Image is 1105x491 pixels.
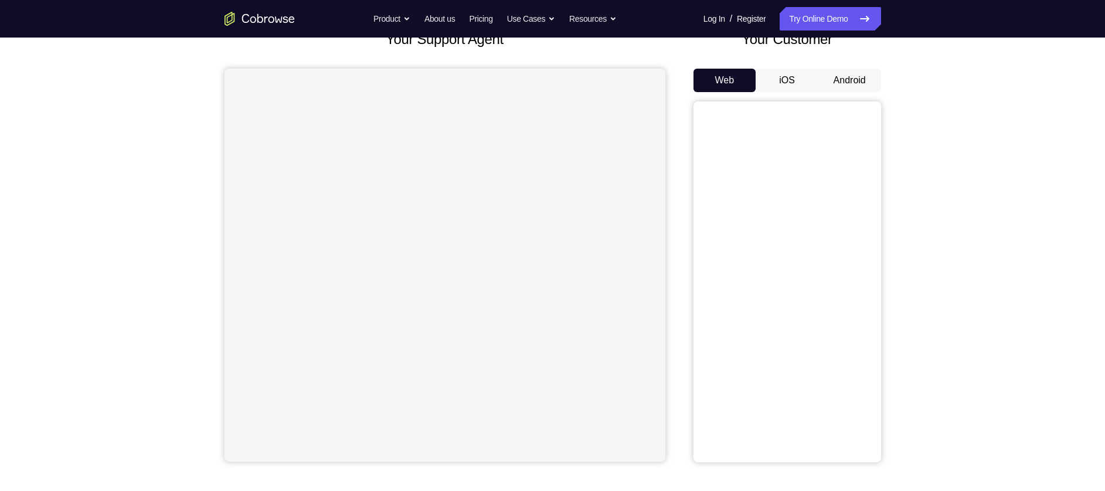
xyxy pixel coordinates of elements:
a: Log In [703,7,725,31]
a: Try Online Demo [780,7,880,31]
h2: Your Customer [693,29,881,50]
button: Resources [569,7,617,31]
button: Web [693,69,756,92]
button: Android [818,69,881,92]
button: Use Cases [507,7,555,31]
a: Pricing [469,7,492,31]
button: iOS [756,69,818,92]
h2: Your Support Agent [225,29,665,50]
span: / [730,12,732,26]
a: Register [737,7,766,31]
iframe: Agent [225,69,665,462]
button: Product [373,7,410,31]
a: Go to the home page [225,12,295,26]
a: About us [424,7,455,31]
